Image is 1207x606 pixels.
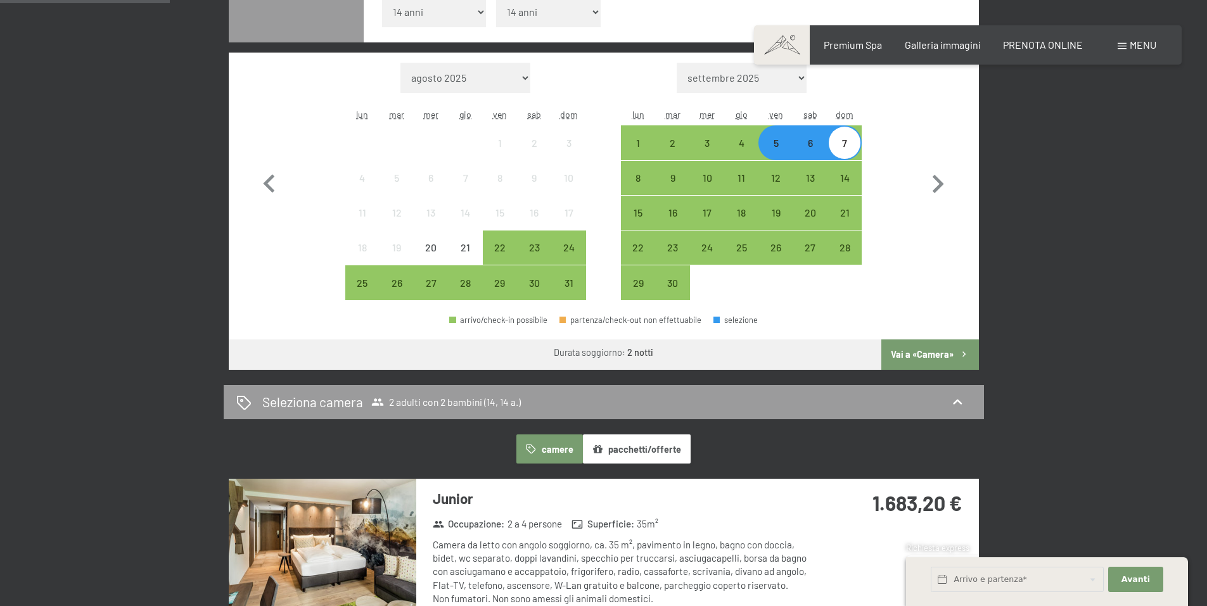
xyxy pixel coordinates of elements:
div: Sun Aug 31 2025 [551,265,585,300]
div: arrivo/check-in possibile [724,230,758,265]
div: 26 [760,243,791,274]
div: arrivo/check-in non effettuabile [345,196,380,230]
button: camere [516,434,582,464]
div: Sun Sep 28 2025 [827,230,862,265]
div: arrivo/check-in possibile [793,125,827,160]
div: Tue Aug 05 2025 [380,161,414,195]
div: arrivo/check-in non effettuabile [483,196,517,230]
div: arrivo/check-in possibile [793,230,827,265]
div: arrivo/check-in possibile [517,230,551,265]
div: 12 [381,208,412,239]
div: 11 [725,173,757,205]
div: Camera da letto con angolo soggiorno, ca. 35 m², pavimento in legno, bagno con doccia, bidet, wc ... [433,538,810,605]
div: arrivo/check-in possibile [517,265,551,300]
div: arrivo/check-in possibile [483,230,517,265]
div: Sat Aug 30 2025 [517,265,551,300]
div: arrivo/check-in possibile [758,230,793,265]
div: arrivo/check-in non effettuabile [380,196,414,230]
div: Mon Aug 11 2025 [345,196,380,230]
div: Fri Sep 05 2025 [758,125,793,160]
abbr: lunedì [356,109,368,120]
div: Fri Aug 08 2025 [483,161,517,195]
div: 9 [518,173,550,205]
a: PRENOTA ONLINE [1003,39,1083,51]
abbr: giovedì [459,109,471,120]
div: 3 [691,138,723,170]
div: Wed Sep 24 2025 [690,230,724,265]
div: 24 [552,243,584,274]
div: arrivo/check-in non effettuabile [449,161,483,195]
div: Tue Sep 30 2025 [656,265,690,300]
abbr: domenica [836,109,853,120]
div: Tue Aug 26 2025 [380,265,414,300]
div: 14 [450,208,482,239]
div: Tue Sep 09 2025 [656,161,690,195]
abbr: venerdì [493,109,507,120]
div: Thu Aug 14 2025 [449,196,483,230]
div: 5 [760,138,791,170]
div: 27 [795,243,826,274]
div: Sun Sep 07 2025 [827,125,862,160]
abbr: lunedì [632,109,644,120]
div: Fri Aug 22 2025 [483,230,517,265]
div: Wed Aug 13 2025 [414,196,448,230]
div: arrivo/check-in non effettuabile [517,161,551,195]
div: 27 [415,278,447,310]
div: Fri Aug 29 2025 [483,265,517,300]
div: 8 [484,173,516,205]
div: 4 [347,173,378,205]
div: Sat Aug 16 2025 [517,196,551,230]
div: arrivo/check-in non effettuabile [483,125,517,160]
div: 2 [518,138,550,170]
button: pacchetti/offerte [583,434,691,464]
div: Tue Aug 19 2025 [380,230,414,265]
div: 29 [484,278,516,310]
div: arrivo/check-in possibile [656,265,690,300]
div: 21 [450,243,482,274]
div: arrivo/check-in possibile [758,161,793,195]
div: arrivo/check-in possibile [827,161,862,195]
div: 8 [622,173,654,205]
div: Wed Sep 17 2025 [690,196,724,230]
abbr: giovedì [736,109,748,120]
div: 7 [450,173,482,205]
div: arrivo/check-in non effettuabile [517,196,551,230]
div: 16 [657,208,689,239]
div: arrivo/check-in non effettuabile [380,230,414,265]
div: arrivo/check-in possibile [690,161,724,195]
div: Fri Aug 01 2025 [483,125,517,160]
div: arrivo/check-in non effettuabile [483,161,517,195]
span: Menu [1130,39,1156,51]
strong: Superficie : [572,517,634,531]
div: 30 [657,278,689,310]
div: 17 [552,208,584,239]
div: arrivo/check-in possibile [758,125,793,160]
div: 19 [381,243,412,274]
div: Thu Aug 21 2025 [449,230,483,265]
div: arrivo/check-in non effettuabile [449,196,483,230]
div: arrivo/check-in possibile [656,161,690,195]
div: 23 [518,243,550,274]
div: Fri Sep 12 2025 [758,161,793,195]
div: Sat Sep 27 2025 [793,230,827,265]
div: 30 [518,278,550,310]
h3: Junior [433,489,810,508]
div: arrivo/check-in non effettuabile [414,230,448,265]
div: 3 [552,138,584,170]
div: arrivo/check-in possibile [724,161,758,195]
div: Mon Aug 04 2025 [345,161,380,195]
span: Premium Spa [824,39,882,51]
abbr: venerdì [769,109,783,120]
abbr: martedì [389,109,404,120]
div: 6 [795,138,826,170]
div: 25 [725,243,757,274]
div: Sun Aug 17 2025 [551,196,585,230]
div: 15 [484,208,516,239]
span: Avanti [1121,574,1150,585]
div: Sat Aug 02 2025 [517,125,551,160]
div: arrivo/check-in possibile [656,125,690,160]
span: Richiesta express [906,543,969,553]
div: Mon Sep 08 2025 [621,161,655,195]
div: Thu Sep 11 2025 [724,161,758,195]
div: arrivo/check-in possibile [656,196,690,230]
